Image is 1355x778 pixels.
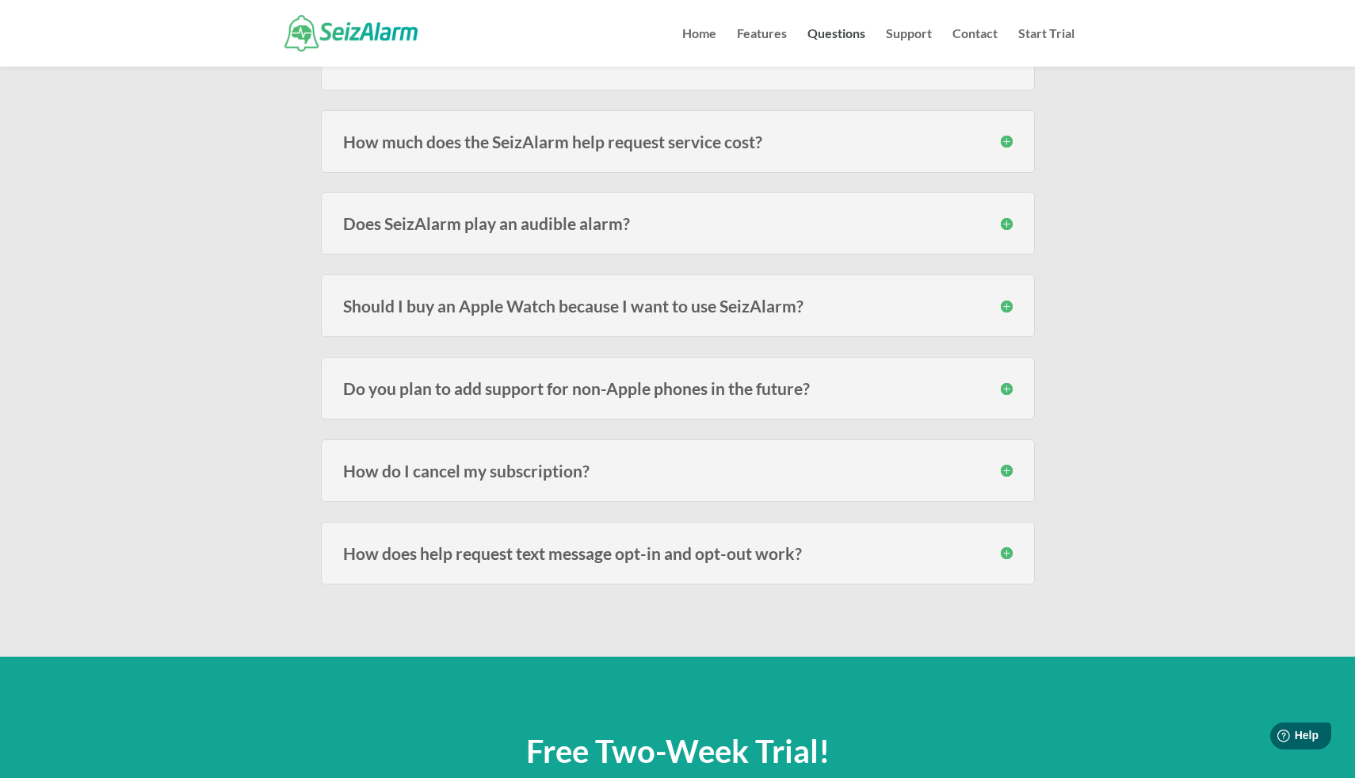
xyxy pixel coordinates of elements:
h3: How does help request text message opt-in and opt-out work? [343,545,1013,561]
span: Free Two-Week Trial! [526,732,830,770]
h3: Should I buy an Apple Watch because I want to use SeizAlarm? [343,297,1013,314]
h3: Do I need internet access for SeizAlarm to work? [343,51,1013,67]
h3: How much does the SeizAlarm help request service cost? [343,133,1013,150]
a: Home [682,28,716,67]
a: Features [737,28,787,67]
a: Questions [807,28,865,67]
h3: Does SeizAlarm play an audible alarm? [343,215,1013,232]
img: SeizAlarm [284,15,418,51]
a: Start Trial [1018,28,1074,67]
h3: Do you plan to add support for non-Apple phones in the future? [343,380,1013,397]
iframe: Help widget launcher [1214,716,1338,761]
h3: How do I cancel my subscription? [343,462,1013,479]
a: Contact [952,28,998,67]
a: Support [886,28,932,67]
